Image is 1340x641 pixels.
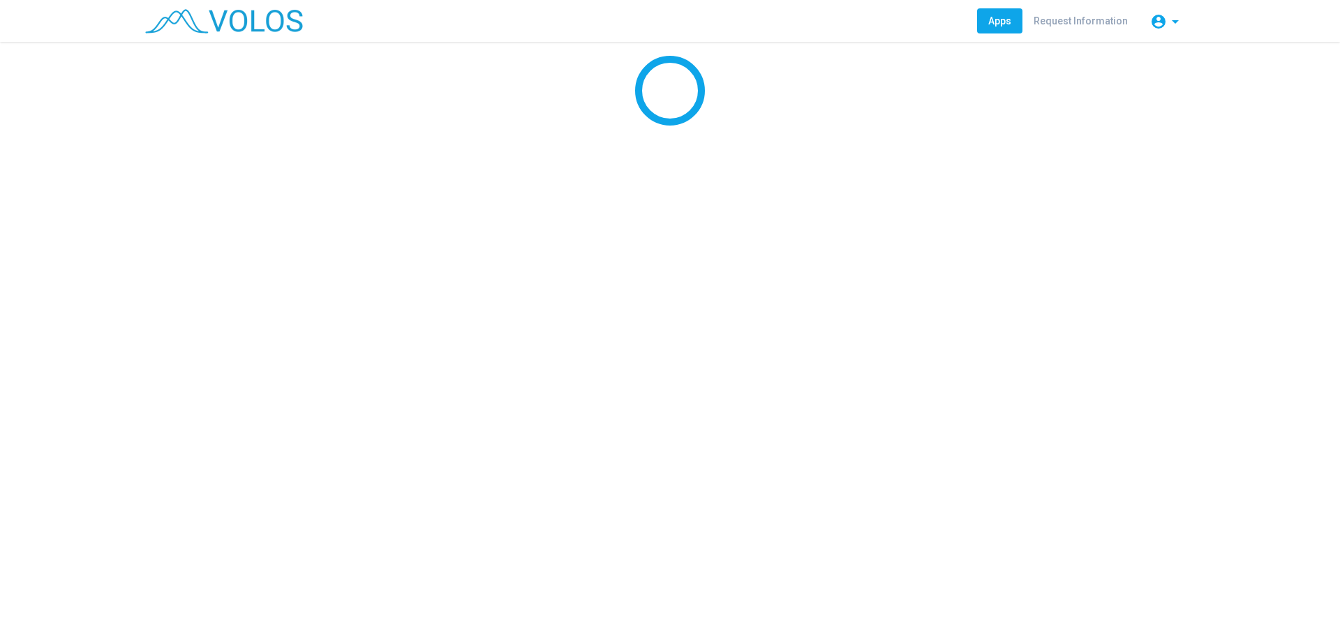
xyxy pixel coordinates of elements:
a: Apps [977,8,1022,33]
mat-icon: account_circle [1150,13,1167,30]
a: Request Information [1022,8,1139,33]
span: Apps [988,15,1011,27]
span: Request Information [1034,15,1128,27]
mat-icon: arrow_drop_down [1167,13,1184,30]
